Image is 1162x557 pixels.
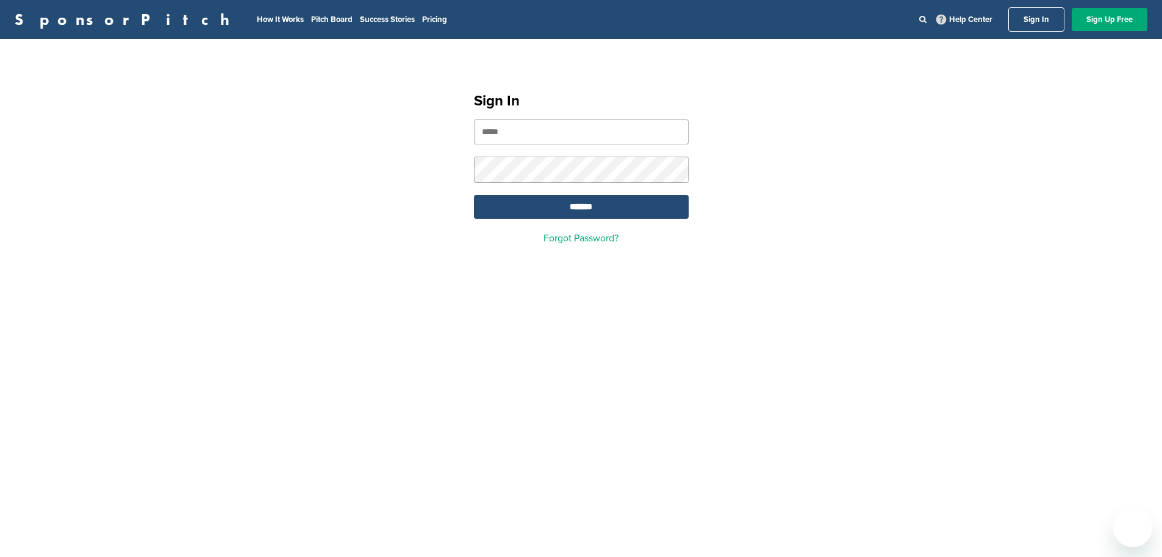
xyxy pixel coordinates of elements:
a: How It Works [257,15,304,24]
a: SponsorPitch [15,12,237,27]
a: Pitch Board [311,15,353,24]
a: Sign In [1008,7,1064,32]
iframe: Button to launch messaging window [1113,508,1152,547]
a: Pricing [422,15,447,24]
a: Forgot Password? [543,232,619,244]
h1: Sign In [474,90,689,112]
a: Help Center [934,12,995,27]
a: Sign Up Free [1072,8,1147,31]
a: Success Stories [360,15,415,24]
